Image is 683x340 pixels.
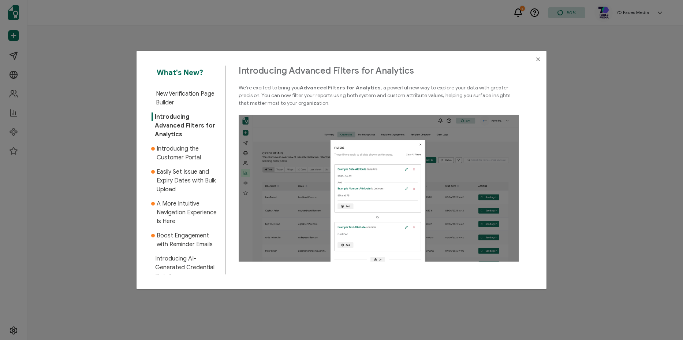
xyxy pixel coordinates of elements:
p: We’re excited to bring you , a powerful new way to explore your data with greater precision. You ... [239,84,519,107]
span: Boost Engagement with Reminder Emails [157,231,220,249]
button: Close [530,51,546,68]
span: Easily Set Issue and Expiry Dates with Bulk Upload [157,167,220,194]
span: Introducing the Customer Portal [157,144,220,162]
span: New Verification Page Builder [156,89,220,107]
span: A More Intuitive Navigation Experience Is Here [157,199,220,226]
strong: Advanced Filters for Analytics [300,85,381,91]
span: Introducing Advanced Filters for Analytics [155,112,220,139]
h4: Introducing Advanced Filters for Analytics [239,66,519,76]
div: dialog [137,51,546,289]
iframe: Chat Widget [646,305,683,340]
span: What's New? [151,67,220,78]
span: Introducing AI-Generated Credential Details [155,254,220,281]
